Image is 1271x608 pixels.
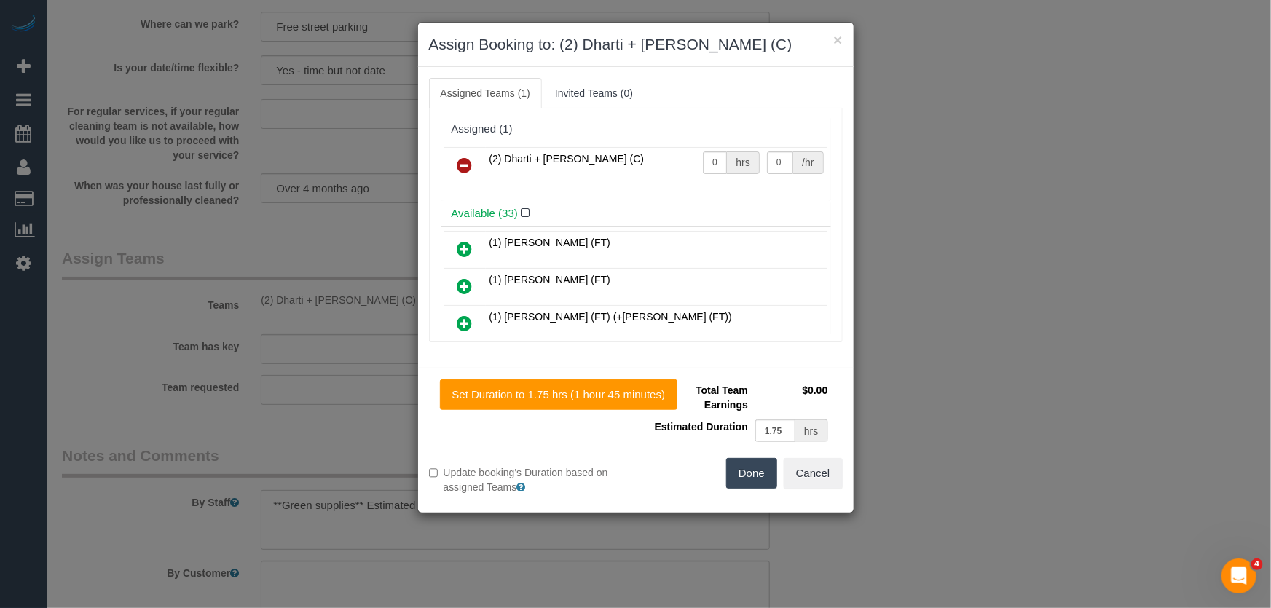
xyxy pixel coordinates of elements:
[655,421,748,433] span: Estimated Duration
[1251,558,1263,570] span: 4
[429,78,542,108] a: Assigned Teams (1)
[795,419,827,442] div: hrs
[489,274,610,285] span: (1) [PERSON_NAME] (FT)
[752,379,832,416] td: $0.00
[727,151,759,174] div: hrs
[440,379,678,410] button: Set Duration to 1.75 hrs (1 hour 45 minutes)
[429,465,625,494] label: Update booking's Duration based on assigned Teams
[429,468,438,478] input: Update booking's Duration based on assigned Teams
[489,311,732,323] span: (1) [PERSON_NAME] (FT) (+[PERSON_NAME] (FT))
[726,458,777,489] button: Done
[489,237,610,248] span: (1) [PERSON_NAME] (FT)
[793,151,823,174] div: /hr
[1221,558,1256,593] iframe: Intercom live chat
[452,123,820,135] div: Assigned (1)
[543,78,645,108] a: Invited Teams (0)
[647,379,752,416] td: Total Team Earnings
[452,208,820,220] h4: Available (33)
[429,33,843,55] h3: Assign Booking to: (2) Dharti + [PERSON_NAME] (C)
[833,32,842,47] button: ×
[489,153,645,165] span: (2) Dharti + [PERSON_NAME] (C)
[784,458,843,489] button: Cancel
